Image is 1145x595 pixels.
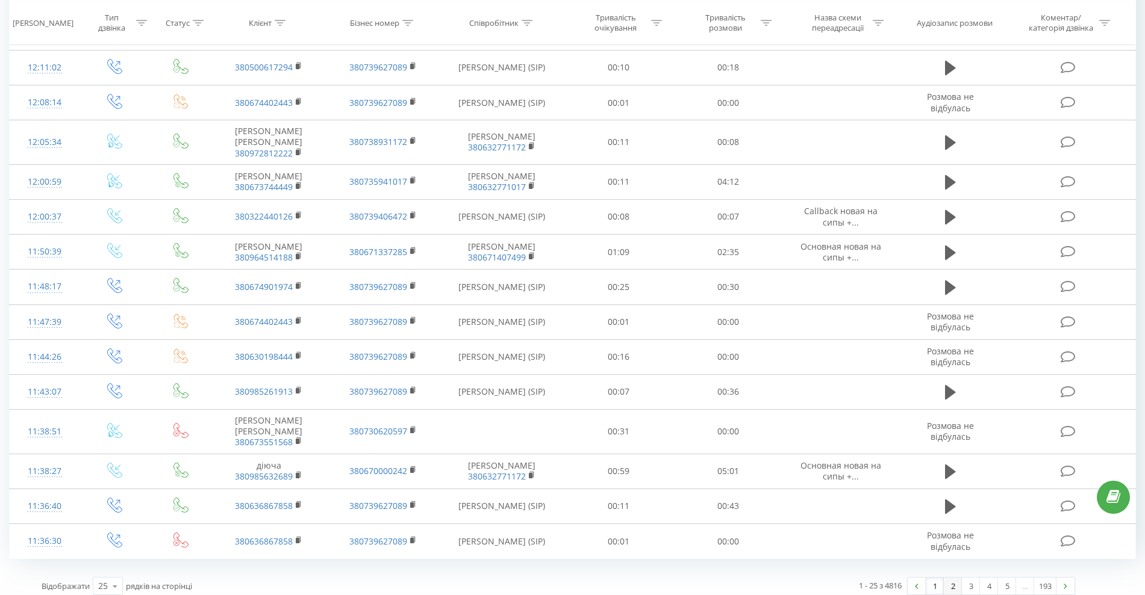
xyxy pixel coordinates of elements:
[564,304,674,339] td: 00:01
[349,246,407,257] a: 380671337285
[673,235,784,270] td: 02:35
[564,410,674,454] td: 00:31
[804,205,878,227] span: Callback новая на сипы +...
[564,199,674,234] td: 00:08
[564,120,674,165] td: 00:11
[927,529,974,552] span: Розмова не відбулась
[673,164,784,199] td: 04:12
[564,164,674,199] td: 00:11
[564,235,674,270] td: 01:09
[469,17,519,28] div: Співробітник
[564,454,674,489] td: 00:59
[22,420,67,443] div: 11:38:51
[440,235,563,270] td: [PERSON_NAME]
[22,345,67,369] div: 11:44:26
[235,386,293,397] a: 380985261913
[998,578,1016,594] a: 5
[1026,13,1096,33] div: Коментар/категорія дзвінка
[349,61,407,73] a: 380739627089
[22,56,67,79] div: 12:11:02
[584,13,648,33] div: Тривалість очікування
[22,275,67,298] div: 11:48:17
[440,199,563,234] td: [PERSON_NAME] (SIP)
[22,170,67,194] div: 12:00:59
[440,374,563,409] td: [PERSON_NAME] (SIP)
[564,85,674,120] td: 00:01
[235,211,293,222] a: 380322440126
[22,495,67,518] div: 11:36:40
[22,310,67,334] div: 11:47:39
[468,251,526,263] a: 380671407499
[980,578,998,594] a: 4
[211,120,326,165] td: [PERSON_NAME] [PERSON_NAME]
[440,524,563,559] td: [PERSON_NAME] (SIP)
[349,386,407,397] a: 380739627089
[673,339,784,374] td: 00:00
[693,13,758,33] div: Тривалість розмови
[564,339,674,374] td: 00:16
[564,489,674,523] td: 00:11
[22,240,67,264] div: 11:50:39
[349,176,407,187] a: 380735941017
[22,380,67,404] div: 11:43:07
[235,181,293,193] a: 380673744449
[349,97,407,108] a: 380739627089
[440,304,563,339] td: [PERSON_NAME] (SIP)
[926,578,944,594] a: 1
[440,489,563,523] td: [PERSON_NAME] (SIP)
[468,181,526,193] a: 380632771017
[13,17,73,28] div: [PERSON_NAME]
[673,524,784,559] td: 00:00
[235,535,293,547] a: 380636867858
[564,270,674,304] td: 00:25
[235,436,293,448] a: 380673551568
[673,120,784,165] td: 00:08
[927,310,974,333] span: Розмова не відбулась
[349,465,407,476] a: 380670000242
[440,164,563,199] td: [PERSON_NAME]
[235,316,293,327] a: 380674402443
[349,316,407,327] a: 380739627089
[927,420,974,442] span: Розмова не відбулась
[673,374,784,409] td: 00:36
[859,579,902,591] div: 1 - 25 з 4816
[673,85,784,120] td: 00:00
[350,17,399,28] div: Бізнес номер
[917,17,993,28] div: Аудіозапис розмови
[349,136,407,147] a: 380738931172
[349,281,407,292] a: 380739627089
[235,147,293,159] a: 380972812222
[22,460,67,483] div: 11:38:27
[805,13,870,33] div: Назва схеми переадресації
[42,581,90,591] span: Відображати
[349,351,407,362] a: 380739627089
[235,500,293,511] a: 380636867858
[235,470,293,482] a: 380985632689
[235,97,293,108] a: 380674402443
[349,500,407,511] a: 380739627089
[673,270,784,304] td: 00:30
[673,489,784,523] td: 00:43
[673,410,784,454] td: 00:00
[211,235,326,270] td: [PERSON_NAME]
[440,85,563,120] td: [PERSON_NAME] (SIP)
[673,304,784,339] td: 00:00
[440,454,563,489] td: [PERSON_NAME]
[440,50,563,85] td: [PERSON_NAME] (SIP)
[564,524,674,559] td: 00:01
[944,578,962,594] a: 2
[927,91,974,113] span: Розмова не відбулась
[468,470,526,482] a: 380632771172
[564,50,674,85] td: 00:10
[235,281,293,292] a: 380674901974
[90,13,133,33] div: Тип дзвінка
[673,454,784,489] td: 05:01
[166,17,190,28] div: Статус
[673,50,784,85] td: 00:18
[349,211,407,222] a: 380739406472
[126,581,192,591] span: рядків на сторінці
[673,199,784,234] td: 00:07
[440,120,563,165] td: [PERSON_NAME]
[962,578,980,594] a: 3
[22,529,67,553] div: 11:36:30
